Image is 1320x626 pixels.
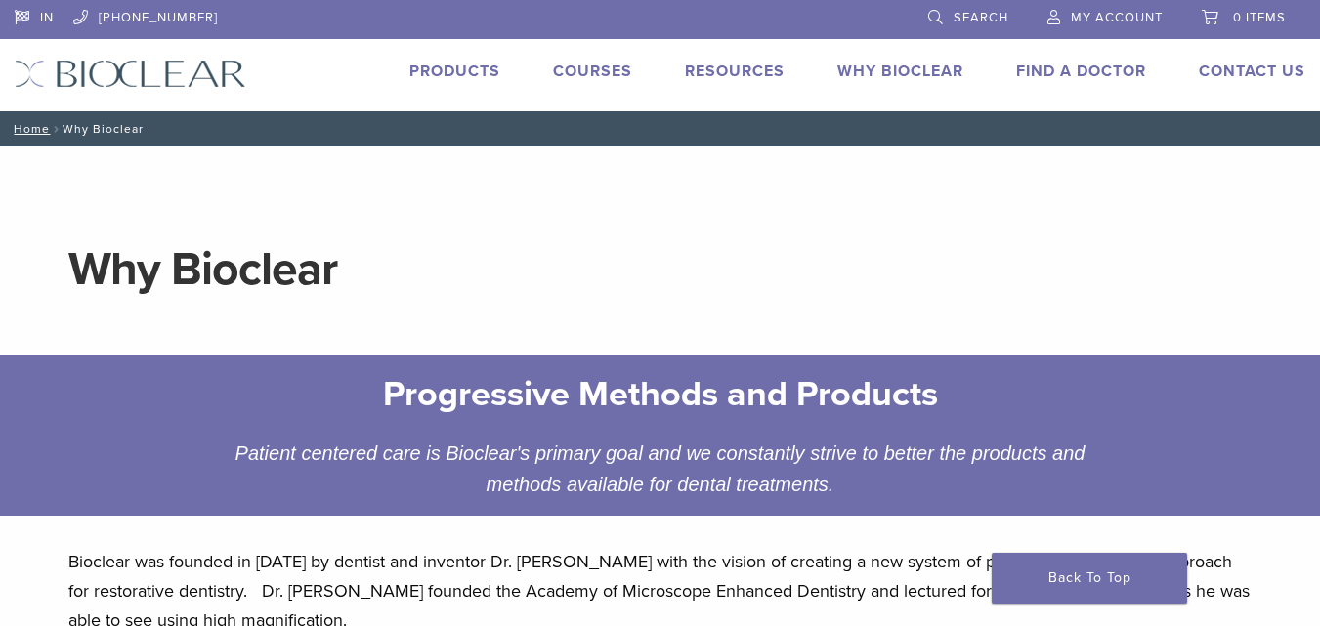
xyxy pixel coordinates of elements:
a: Why Bioclear [837,62,963,81]
div: Patient centered care is Bioclear's primary goal and we constantly strive to better the products ... [220,438,1100,500]
a: Courses [553,62,632,81]
a: Products [409,62,500,81]
img: Bioclear [15,60,246,88]
a: Back To Top [992,553,1187,604]
span: 0 items [1233,10,1286,25]
a: Contact Us [1199,62,1305,81]
a: Resources [685,62,785,81]
span: Search [954,10,1008,25]
a: Home [8,122,50,136]
span: My Account [1071,10,1163,25]
h1: Why Bioclear [68,246,1252,293]
a: Find A Doctor [1016,62,1146,81]
span: / [50,124,63,134]
h2: Progressive Methods and Products [234,371,1086,418]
